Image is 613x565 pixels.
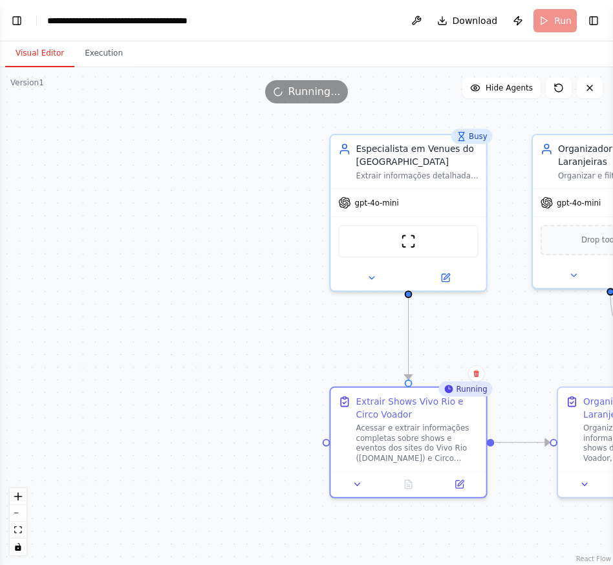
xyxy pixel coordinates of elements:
[438,477,481,492] button: Open in side panel
[10,538,27,555] button: toggle interactivity
[356,171,478,181] div: Extrair informações detalhadas sobre shows e eventos dos sites do Vivo Rio ([DOMAIN_NAME]) e Circ...
[329,134,487,292] div: BusyEspecialista em Venues do [GEOGRAPHIC_DATA]Extrair informações detalhadas sobre shows e event...
[486,83,533,93] span: Hide Agents
[355,198,399,208] span: gpt-4o-mini
[585,12,603,30] button: Show right sidebar
[47,14,193,27] nav: breadcrumb
[356,143,478,168] div: Especialista em Venues do [GEOGRAPHIC_DATA]
[5,40,74,67] button: Visual Editor
[382,477,435,492] button: No output available
[462,78,541,98] button: Hide Agents
[494,436,550,449] g: Edge from 35fc1765-16ae-4663-a204-bc977c3eb4ab to 3bf64b8e-68b4-4042-89f5-7d9576a1628c
[356,423,478,464] div: Acessar e extrair informações completas sobre shows e eventos dos sites do Vivo Rio ([DOMAIN_NAME...
[438,381,492,396] div: Running
[576,555,611,562] a: React Flow attribution
[451,129,493,144] div: Busy
[288,84,341,100] span: Running...
[10,522,27,538] button: fit view
[401,233,416,248] img: ScrapeWebsiteTool
[74,40,133,67] button: Execution
[10,505,27,522] button: zoom out
[10,78,44,88] div: Version 1
[10,488,27,555] div: React Flow controls
[432,9,503,32] button: Download
[329,387,487,498] div: RunningExtrair Shows Vivo Rio e Circo VoadorAcessar e extrair informações completas sobre shows e...
[10,488,27,505] button: zoom in
[409,270,480,285] button: Open in side panel
[402,298,415,379] g: Edge from d16d4c9c-2ec9-41f1-804e-1991a5f77c0b to 35fc1765-16ae-4663-a204-bc977c3eb4ab
[453,14,498,27] span: Download
[557,198,601,208] span: gpt-4o-mini
[468,365,485,382] button: Delete node
[356,396,478,421] div: Extrair Shows Vivo Rio e Circo Voador
[8,12,26,30] button: Show left sidebar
